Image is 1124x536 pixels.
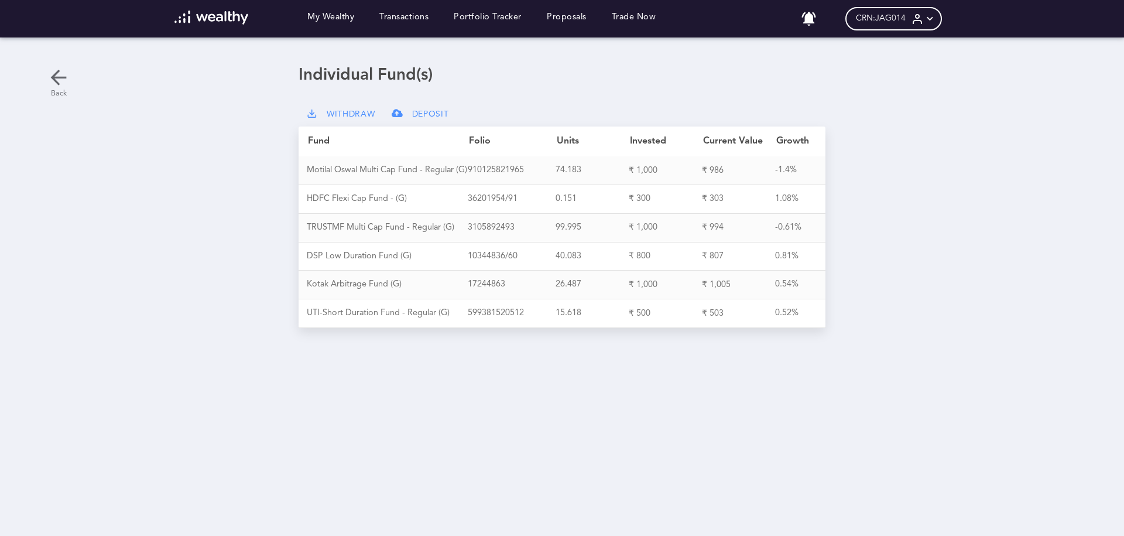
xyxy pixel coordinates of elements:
div: ₹ 303 [702,193,775,204]
div: 0.52% [775,308,819,319]
div: 3 6 2 0 1 9 5 4 / 9 1 [468,194,556,204]
div: 0.54% [775,279,819,290]
div: ₹ 500 [629,308,702,319]
div: U T I - S h o r t D u r a t i o n F u n d - R e g u l a r ( G ) [307,308,468,319]
div: ₹ 1,005 [702,279,775,291]
div: 5 9 9 3 8 1 5 2 0 5 1 2 [468,308,556,319]
div: D S P L o w D u r a t i o n F u n d ( G ) [307,251,468,262]
a: Proposals [547,12,587,25]
div: Folio [469,136,557,147]
div: 1 7 2 4 4 8 6 3 [468,279,556,290]
a: My Wealthy [307,12,354,25]
div: 0.151 [556,194,629,204]
div: Units [557,136,630,147]
div: 40.083 [556,251,629,262]
div: ₹ 800 [629,251,702,262]
div: 74.183 [556,165,629,176]
span: DEPOSIT [412,110,449,120]
div: H D F C F l e x i C a p F u n d - ( G ) [307,194,468,204]
h1: Individual Fund(s) [299,66,825,86]
div: -0.61% [775,223,819,233]
div: 99.995 [556,223,629,233]
a: Transactions [379,12,429,25]
div: Growth [776,136,820,147]
a: Portfolio Tracker [454,12,522,25]
div: Fund [308,136,469,147]
p: Back [47,89,70,98]
div: -1.4% [775,165,819,176]
div: Current Value [703,136,776,147]
div: ₹ 986 [702,165,775,176]
div: K o t a k A r b i t r a g e F u n d ( G ) [307,279,468,290]
div: 1 0 3 4 4 8 3 6 / 6 0 [468,251,556,262]
img: wl-logo-white.svg [174,11,249,25]
div: 15.618 [556,308,629,319]
div: M o t i l a l O s w a l M u l t i C a p F u n d - R e g u l a r ( G ) [307,165,468,176]
div: ₹ 1,000 [629,222,702,233]
div: 0.81% [775,251,819,262]
div: ₹ 807 [702,251,775,262]
div: T R U S T M F M u l t i C a p F u n d - R e g u l a r ( G ) [307,223,468,233]
div: 26.487 [556,279,629,290]
div: 9 1 0 1 2 5 8 2 1 9 6 5 [468,165,556,176]
span: CRN: JAG014 [856,13,906,23]
div: ₹ 1,000 [629,165,702,176]
div: ₹ 1,000 [629,279,702,291]
div: 1.08% [775,194,819,204]
div: ₹ 503 [702,308,775,319]
div: Invested [630,136,703,147]
a: Trade Now [612,12,656,25]
span: WITHDRAW [327,110,375,120]
div: ₹ 300 [629,193,702,204]
div: ₹ 994 [702,222,775,233]
div: 3 1 0 5 8 9 2 4 9 3 [468,223,556,233]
